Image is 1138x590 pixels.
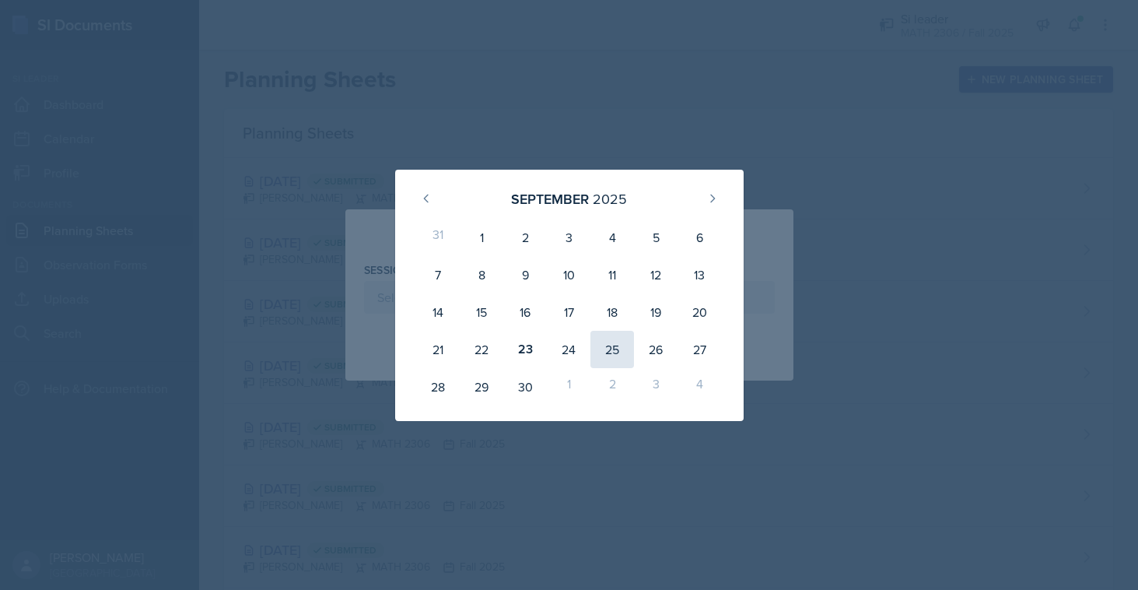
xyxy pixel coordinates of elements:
[511,188,589,209] div: September
[678,293,721,331] div: 20
[547,219,590,256] div: 3
[678,219,721,256] div: 6
[460,368,503,406] div: 29
[634,368,678,406] div: 3
[417,368,460,406] div: 28
[678,256,721,293] div: 13
[678,368,721,406] div: 4
[503,256,547,293] div: 9
[547,331,590,368] div: 24
[547,256,590,293] div: 10
[678,331,721,368] div: 27
[417,219,460,256] div: 31
[460,293,503,331] div: 15
[417,293,460,331] div: 14
[634,256,678,293] div: 12
[590,256,634,293] div: 11
[460,219,503,256] div: 1
[590,219,634,256] div: 4
[547,293,590,331] div: 17
[590,331,634,368] div: 25
[503,219,547,256] div: 2
[503,331,547,368] div: 23
[503,368,547,406] div: 30
[460,331,503,368] div: 22
[417,331,460,368] div: 21
[503,293,547,331] div: 16
[590,368,634,406] div: 2
[417,256,460,293] div: 7
[634,293,678,331] div: 19
[593,188,627,209] div: 2025
[460,256,503,293] div: 8
[590,293,634,331] div: 18
[547,368,590,406] div: 1
[634,331,678,368] div: 26
[634,219,678,256] div: 5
